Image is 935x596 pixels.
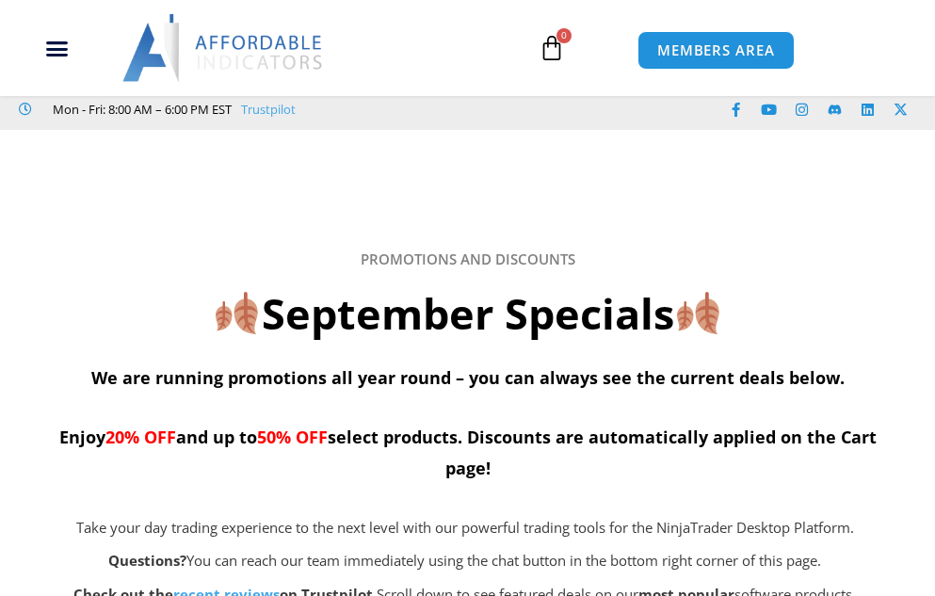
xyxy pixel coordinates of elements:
[241,98,296,121] a: Trustpilot
[108,551,186,570] strong: Questions?
[38,548,892,574] p: You can reach our team immediately using the chat button in the bottom right corner of this page.
[48,98,232,121] span: Mon - Fri: 8:00 AM – 6:00 PM EST
[637,31,795,70] a: MEMBERS AREA
[38,286,897,342] h2: September Specials
[122,14,325,82] img: LogoAI | Affordable Indicators – NinjaTrader
[257,426,328,448] span: 50% OFF
[38,250,897,268] h6: PROMOTIONS AND DISCOUNTS
[556,28,572,43] span: 0
[216,292,258,334] img: 🍂
[677,292,719,334] img: 🍂
[510,21,593,75] a: 0
[10,30,103,66] div: Menu Toggle
[91,366,845,389] span: We are running promotions all year round – you can always see the current deals below.
[657,43,775,57] span: MEMBERS AREA
[76,518,854,537] span: Take your day trading experience to the next level with our powerful trading tools for the NinjaT...
[59,426,877,479] span: Enjoy and up to select products. Discounts are automatically applied on the Cart page!
[105,426,176,448] span: 20% OFF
